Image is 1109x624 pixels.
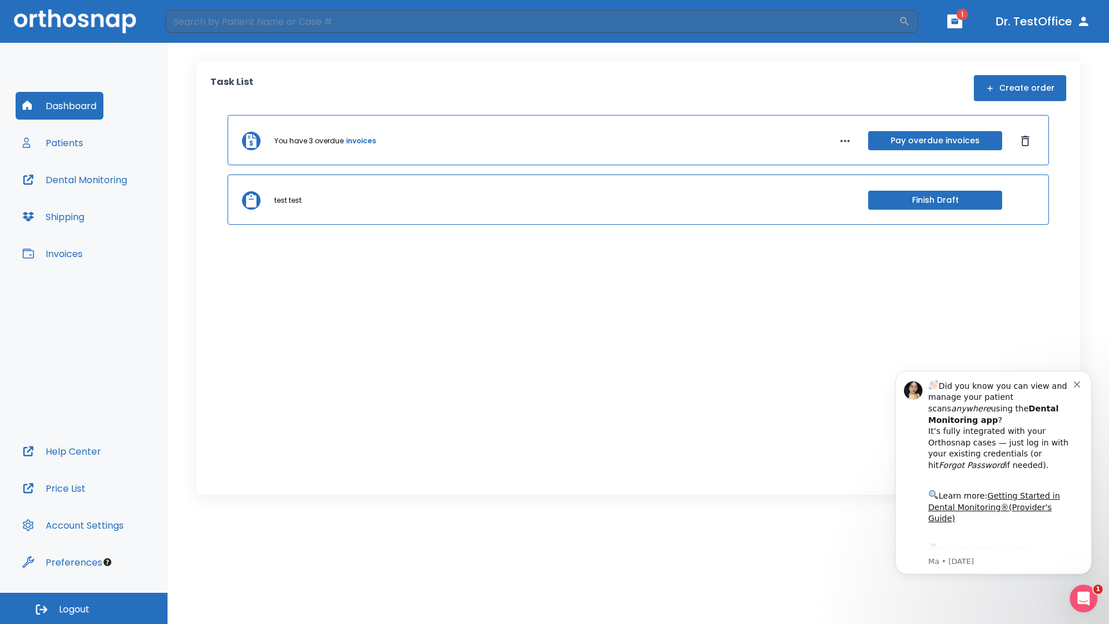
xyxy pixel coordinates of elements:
[16,166,134,194] button: Dental Monitoring
[16,437,108,465] button: Help Center
[16,240,90,268] button: Invoices
[878,361,1109,581] iframe: Intercom notifications message
[16,92,103,120] button: Dashboard
[868,131,1002,150] button: Pay overdue invoices
[14,9,136,33] img: Orthosnap
[50,196,196,206] p: Message from Ma, sent 6w ago
[1070,585,1097,612] iframe: Intercom live chat
[16,474,92,502] button: Price List
[868,191,1002,210] button: Finish Draft
[59,603,90,616] span: Logout
[102,557,113,567] div: Tooltip anchor
[16,203,91,231] button: Shipping
[16,511,131,539] button: Account Settings
[1016,132,1034,150] button: Dismiss
[274,136,344,146] p: You have 3 overdue
[274,195,302,206] p: test test
[16,129,90,157] button: Patients
[196,18,205,27] button: Dismiss notification
[1093,585,1103,594] span: 1
[50,181,196,240] div: Download the app: | ​ Let us know if you need help getting started!
[974,75,1066,101] button: Create order
[50,184,153,205] a: App Store
[346,136,376,146] a: invoices
[16,548,109,576] button: Preferences
[210,75,254,101] p: Task List
[165,10,899,33] input: Search by Patient Name or Case #
[991,11,1095,32] button: Dr. TestOffice
[957,9,968,20] span: 1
